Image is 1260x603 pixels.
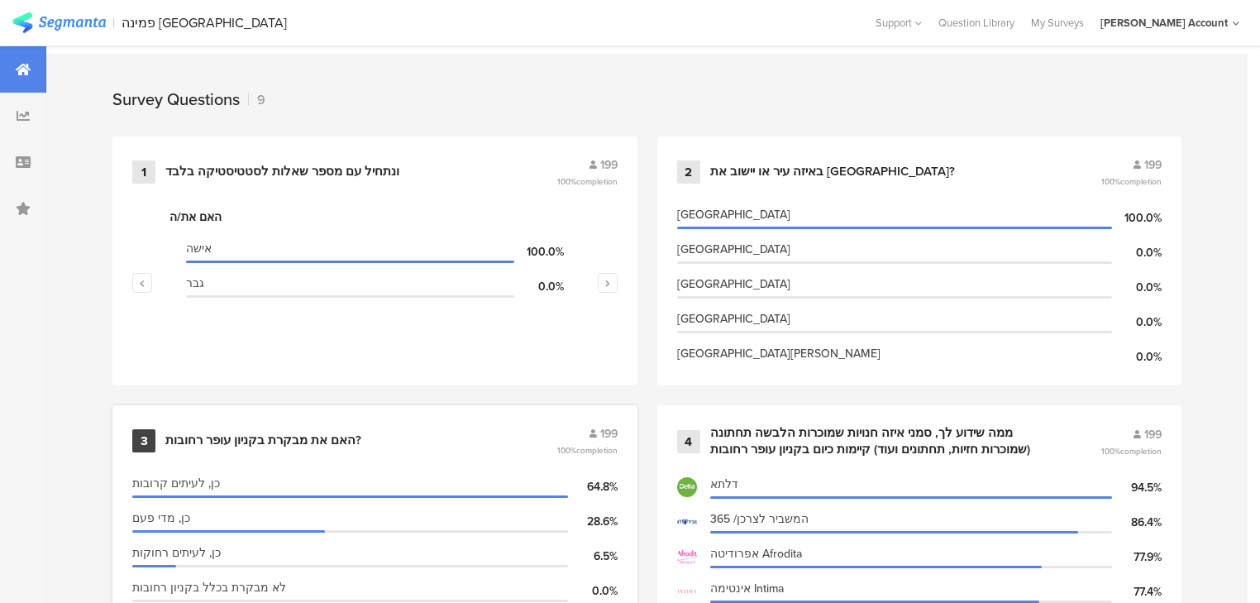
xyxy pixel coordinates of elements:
span: completion [1120,175,1162,188]
img: d3718dnoaommpf.cloudfront.net%2Fitem%2F6016b4b9d4d9161f331e.jpg [677,512,697,532]
div: 1 [132,160,155,184]
div: 0.0% [1112,244,1162,261]
span: אפרודיטה Afrodita [710,545,802,562]
div: 77.4% [1112,583,1162,601]
div: ונתחיל עם מספר שאלות לסטטיסטיקה בלבד [165,164,399,180]
span: 100% [557,175,618,188]
span: כן, מדי פעם [132,510,190,527]
span: [GEOGRAPHIC_DATA] [677,241,790,258]
div: 0.0% [514,278,564,295]
div: [PERSON_NAME] Account [1100,15,1228,31]
a: My Surveys [1023,15,1092,31]
span: 100% [1101,175,1162,188]
img: d3718dnoaommpf.cloudfront.net%2Fitem%2F18733d481a8079a40bd2.png [677,477,697,497]
div: 0.0% [568,582,618,600]
div: באיזה עיר או יישוב את [GEOGRAPHIC_DATA]? [710,164,955,180]
span: [GEOGRAPHIC_DATA] [677,275,790,293]
span: [GEOGRAPHIC_DATA] [677,310,790,328]
div: 77.9% [1112,548,1162,566]
span: כן, לעיתים רחוקות [132,544,221,562]
span: כן, לעיתים קרובות [132,475,220,492]
span: 100% [557,444,618,457]
img: d3718dnoaommpf.cloudfront.net%2Fitem%2Fc1f42f6bdf860dd108ec.png [677,547,697,567]
a: Question Library [930,15,1023,31]
div: 94.5% [1112,479,1162,496]
span: אינטימה Intima [710,580,784,597]
span: completion [576,175,618,188]
div: 100.0% [1112,209,1162,227]
img: segmanta logo [12,12,106,33]
div: 86.4% [1112,514,1162,531]
span: 199 [600,425,618,443]
div: פמינה [GEOGRAPHIC_DATA] [122,15,287,31]
span: [GEOGRAPHIC_DATA][PERSON_NAME] [677,345,881,362]
div: Survey Questions [112,87,240,112]
span: 199 [1144,426,1162,443]
span: אישה [186,240,212,257]
span: לא מבקרת בכלל בקניון רחובות [132,579,286,596]
div: 28.6% [568,513,618,530]
div: ממה שידוע לך, סמני איזה חנויות שמוכרות הלבשה תחתונה (שמוכרות חזיות, תחתונים ועוד) קיימות כיום בקנ... [710,425,1062,457]
span: completion [1120,445,1162,457]
span: 199 [1144,156,1162,174]
div: 2 [677,160,700,184]
div: האם את/ה [169,208,580,226]
div: 0.0% [1112,348,1162,366]
div: 0.0% [1112,279,1162,296]
div: 64.8% [568,478,618,495]
div: האם את מבקרת בקניון עופר רחובות? [165,433,361,449]
span: דלתא [710,476,738,493]
span: completion [576,444,618,457]
span: 199 [600,156,618,174]
span: גבר [186,275,204,292]
div: 6.5% [568,548,618,565]
span: [GEOGRAPHIC_DATA] [677,206,790,223]
span: 100% [1101,445,1162,457]
span: המשביר לצרכן/ 365 [710,510,809,528]
div: 100.0% [514,243,564,261]
div: 3 [132,429,155,452]
div: 0.0% [1112,313,1162,331]
div: 4 [677,430,700,453]
img: d3718dnoaommpf.cloudfront.net%2Fitem%2F11f8807bb7b8677b8359.png [677,581,697,601]
div: 9 [248,90,265,109]
div: Support [876,10,922,36]
div: | [112,13,115,32]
